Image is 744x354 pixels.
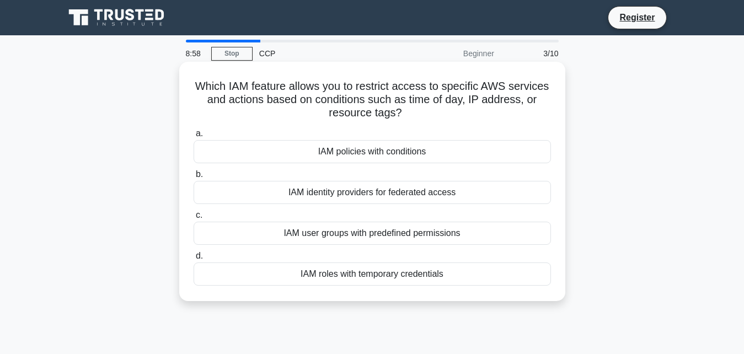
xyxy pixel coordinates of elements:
a: Stop [211,47,253,61]
div: 8:58 [179,42,211,65]
span: c. [196,210,202,219]
span: d. [196,251,203,260]
div: Beginner [404,42,501,65]
div: CCP [253,42,404,65]
div: IAM user groups with predefined permissions [194,222,551,245]
div: 3/10 [501,42,565,65]
a: Register [613,10,661,24]
span: a. [196,128,203,138]
div: IAM policies with conditions [194,140,551,163]
div: IAM identity providers for federated access [194,181,551,204]
span: b. [196,169,203,179]
h5: Which IAM feature allows you to restrict access to specific AWS services and actions based on con... [192,79,552,120]
div: IAM roles with temporary credentials [194,262,551,286]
